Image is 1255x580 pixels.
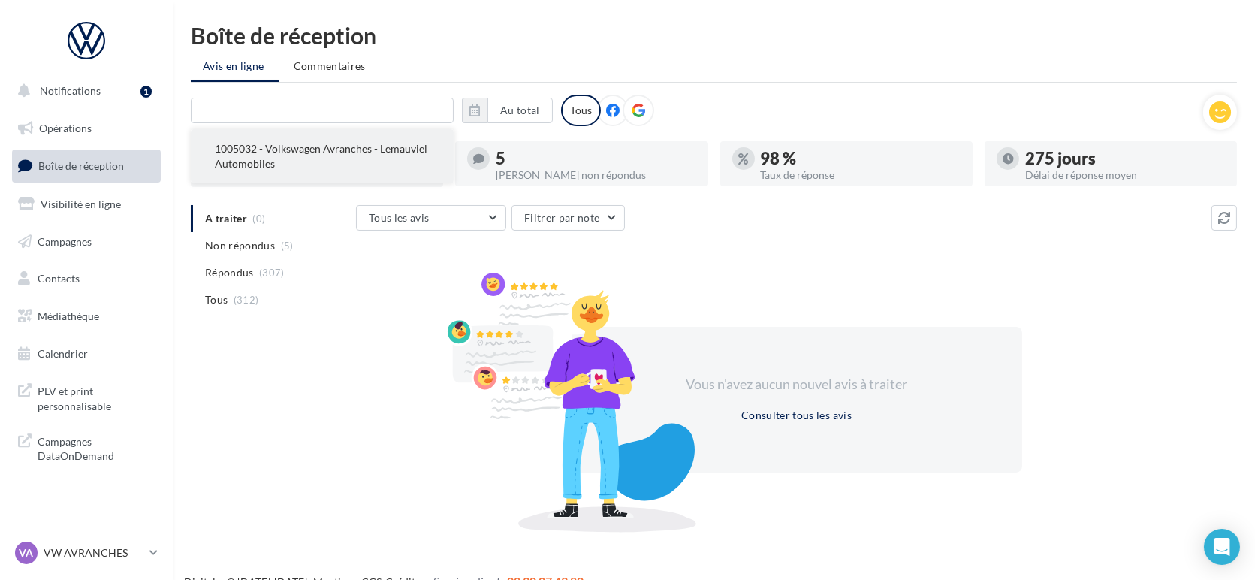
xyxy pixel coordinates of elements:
[9,113,164,144] a: Opérations
[234,294,259,306] span: (312)
[9,150,164,182] a: Boîte de réception
[205,238,275,253] span: Non répondus
[761,150,961,167] div: 98 %
[140,86,152,98] div: 1
[462,98,553,123] button: Au total
[40,84,101,97] span: Notifications
[205,292,228,307] span: Tous
[1025,150,1225,167] div: 275 jours
[215,142,427,170] span: 1005032 - Volkswagen Avranches - Lemauviel Automobiles
[9,226,164,258] a: Campagnes
[9,301,164,332] a: Médiathèque
[41,198,121,210] span: Visibilité en ligne
[38,234,92,247] span: Campagnes
[44,545,143,560] p: VW AVRANCHES
[9,425,164,470] a: Campagnes DataOnDemand
[9,75,158,107] button: Notifications 1
[12,539,161,567] a: VA VW AVRANCHES
[38,347,88,360] span: Calendrier
[561,95,601,126] div: Tous
[668,375,926,394] div: Vous n'avez aucun nouvel avis à traiter
[356,205,506,231] button: Tous les avis
[1025,170,1225,180] div: Délai de réponse moyen
[38,272,80,285] span: Contacts
[259,267,285,279] span: (307)
[38,381,155,413] span: PLV et print personnalisable
[735,406,858,424] button: Consulter tous les avis
[369,211,430,224] span: Tous les avis
[294,59,366,74] span: Commentaires
[761,170,961,180] div: Taux de réponse
[496,150,695,167] div: 5
[39,122,92,134] span: Opérations
[496,170,695,180] div: [PERSON_NAME] non répondus
[9,338,164,370] a: Calendrier
[281,240,294,252] span: (5)
[487,98,553,123] button: Au total
[20,545,34,560] span: VA
[9,375,164,419] a: PLV et print personnalisable
[511,205,625,231] button: Filtrer par note
[191,129,454,183] button: 1005032 - Volkswagen Avranches - Lemauviel Automobiles
[9,263,164,295] a: Contacts
[1204,529,1240,565] div: Open Intercom Messenger
[38,431,155,464] span: Campagnes DataOnDemand
[38,159,124,172] span: Boîte de réception
[205,265,254,280] span: Répondus
[38,310,99,322] span: Médiathèque
[9,189,164,220] a: Visibilité en ligne
[191,24,1237,47] div: Boîte de réception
